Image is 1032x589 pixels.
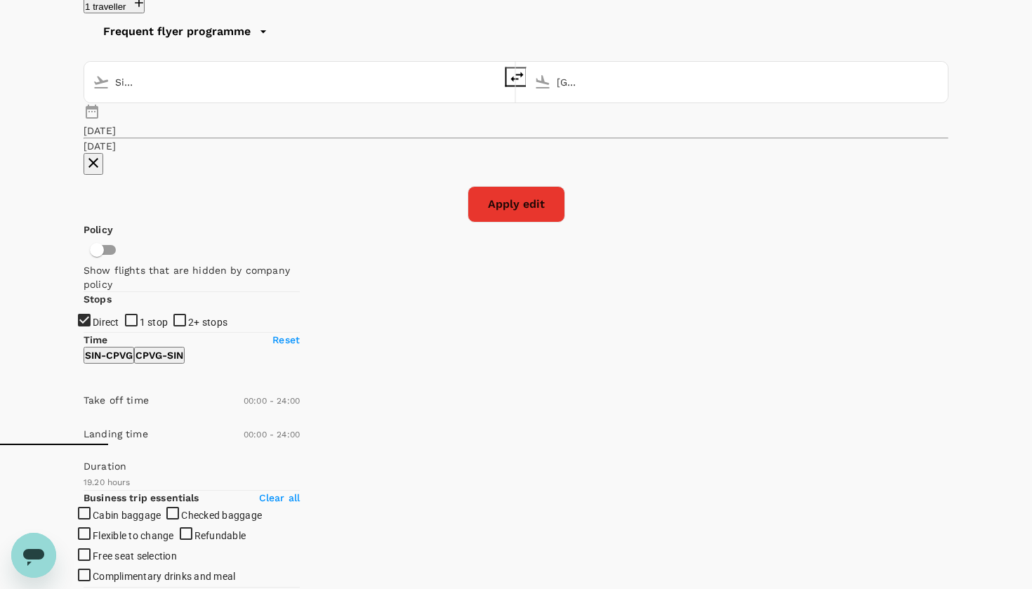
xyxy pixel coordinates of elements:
iframe: Button to launch messaging window, conversation in progress [11,533,56,578]
span: Free seat selection [93,550,177,562]
span: Complimentary drinks and meal [93,571,235,582]
span: Flexible to change [93,530,174,541]
span: 19.20 hours [84,477,131,487]
p: Clear all [259,491,300,505]
strong: Business trip essentials [84,492,199,503]
span: Cabin baggage [93,510,161,521]
p: Duration [84,459,300,473]
span: Refundable [194,530,246,541]
span: Checked baggage [181,510,262,521]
